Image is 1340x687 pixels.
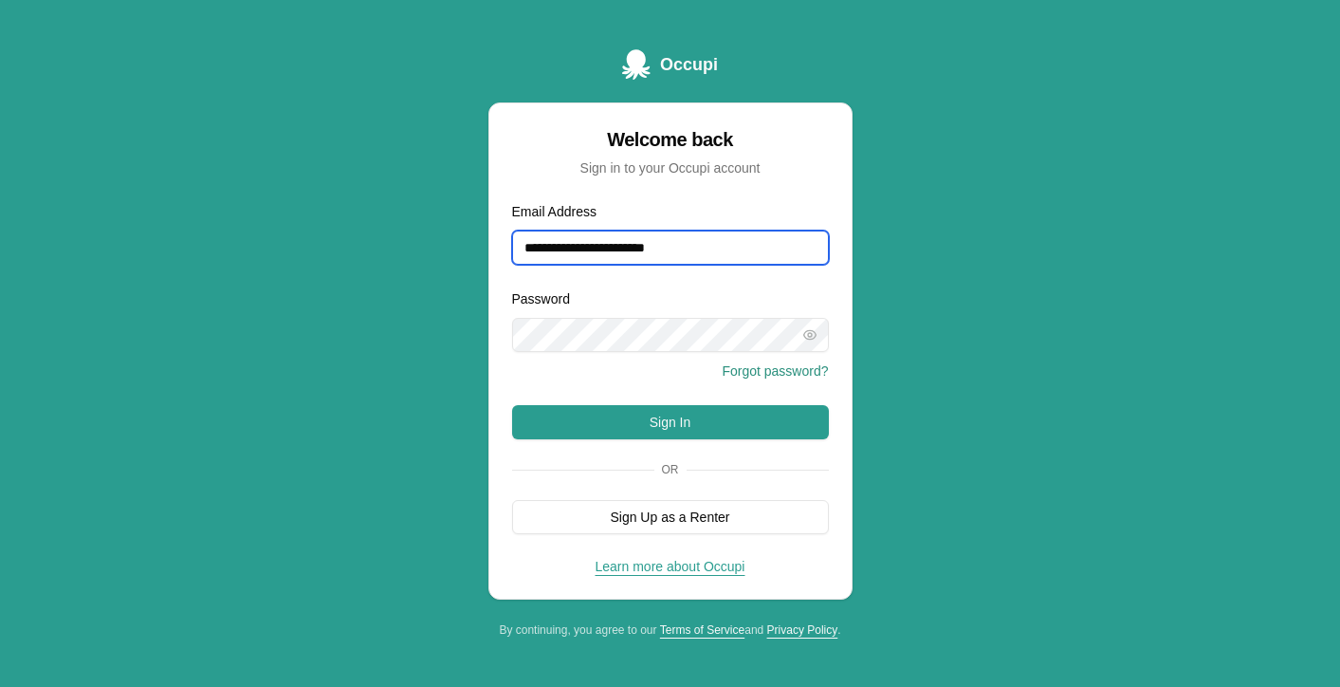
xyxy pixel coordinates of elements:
a: Learn more about Occupi [596,559,745,574]
button: Forgot password? [722,362,828,381]
div: By continuing, you agree to our and . [488,622,853,638]
label: Email Address [512,204,597,219]
button: Sign Up as a Renter [512,500,829,534]
button: Sign In [512,405,829,439]
div: Welcome back [512,126,829,153]
div: Sign in to your Occupi account [512,158,829,177]
a: Terms of Service [660,623,744,637]
label: Password [512,291,570,306]
span: Occupi [660,51,718,78]
span: Or [654,462,687,477]
a: Occupi [622,49,718,80]
a: Privacy Policy [767,623,838,637]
